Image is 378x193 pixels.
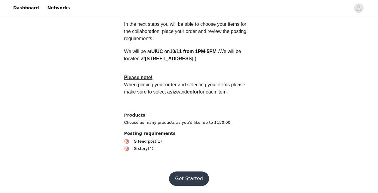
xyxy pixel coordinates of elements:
strong: color [187,89,199,94]
div: avatar [356,3,361,13]
span: In the next steps you will be able to choose your items for the collaboration, place your order a... [124,22,248,41]
img: Instagram Icon [124,139,129,144]
span: (4) [148,146,153,152]
strong: size [170,89,179,94]
a: Dashboard [10,1,42,15]
span: on [124,49,241,61]
h4: Products [124,112,254,118]
span: IG feed post [133,138,156,144]
p: Choose as many products as you'd like, up to $150.00. [124,120,254,126]
span: IG story [133,146,148,152]
a: Networks [44,1,73,15]
span: We will be at [124,49,163,54]
strong: [STREET_ADDRESS] [145,56,193,61]
h4: Posting requirements [124,130,254,137]
span: Please note! [124,75,152,80]
span: (1) [156,138,162,144]
img: Instagram Icon [124,146,129,151]
span: UIUC [151,49,163,54]
span: When placing your order and selecting your items please make sure to select a and for each item. [124,82,247,94]
span: 10/11 from 1PM-5PM . [170,49,219,54]
button: Get Started [169,171,209,186]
